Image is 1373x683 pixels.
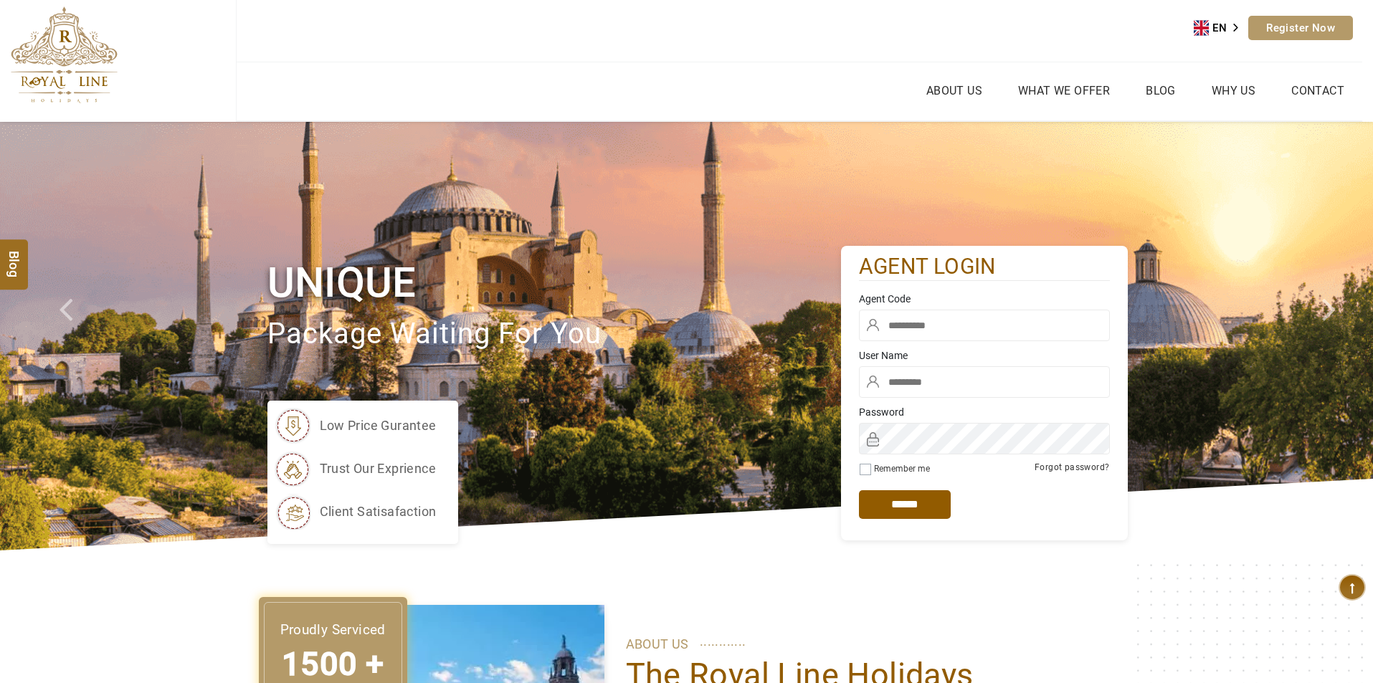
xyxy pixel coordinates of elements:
label: Remember me [874,464,930,474]
a: EN [1194,17,1248,39]
a: Blog [1142,80,1179,101]
a: What we Offer [1015,80,1113,101]
li: trust our exprience [275,451,437,487]
aside: Language selected: English [1194,17,1248,39]
p: package waiting for you [267,310,841,358]
a: About Us [923,80,986,101]
li: low price gurantee [275,408,437,444]
li: client satisafaction [275,494,437,530]
label: User Name [859,348,1110,363]
a: Check next prev [41,122,110,550]
span: Blog [5,250,24,262]
p: ABOUT US [626,634,1106,655]
h2: agent login [859,253,1110,281]
label: Password [859,405,1110,419]
a: Why Us [1208,80,1259,101]
label: Agent Code [859,292,1110,306]
a: Register Now [1248,16,1353,40]
div: Language [1194,17,1248,39]
span: ............ [700,631,746,652]
h1: Unique [267,256,841,310]
img: The Royal Line Holidays [11,6,118,103]
a: Forgot password? [1035,462,1109,472]
a: Contact [1288,80,1348,101]
a: Check next image [1304,122,1373,550]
